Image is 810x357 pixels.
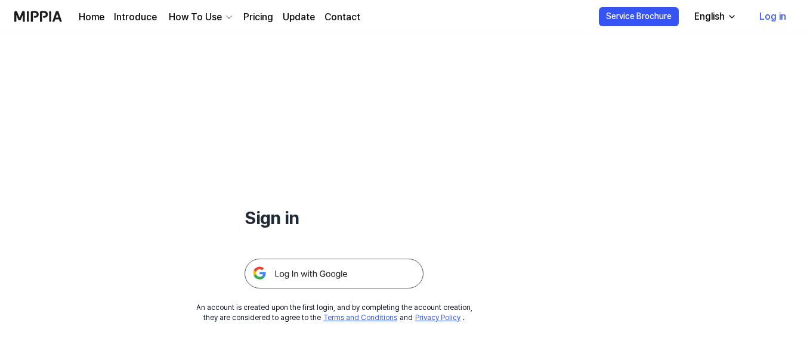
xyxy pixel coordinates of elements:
[114,10,157,24] a: Introduce
[166,10,234,24] button: How To Use
[599,7,679,26] button: Service Brochure
[415,313,460,322] a: Privacy Policy
[166,10,224,24] div: How To Use
[323,313,397,322] a: Terms and Conditions
[245,259,423,288] img: 구글 로그인 버튼
[283,10,315,24] a: Update
[243,10,273,24] a: Pricing
[196,303,472,323] div: An account is created upon the first login, and by completing the account creation, they are cons...
[324,10,360,24] a: Contact
[692,10,727,24] div: English
[685,5,744,29] button: English
[79,10,104,24] a: Home
[245,205,423,230] h1: Sign in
